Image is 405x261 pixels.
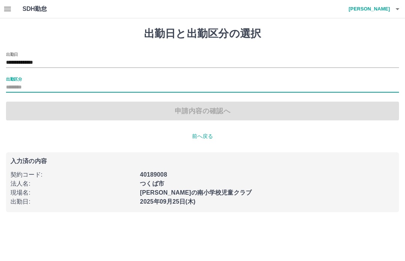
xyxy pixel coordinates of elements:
[10,188,135,197] p: 現場名 :
[6,51,18,57] label: 出勤日
[6,27,399,40] h1: 出勤日と出勤区分の選択
[6,132,399,140] p: 前へ戻る
[140,198,195,205] b: 2025年09月25日(木)
[140,180,164,187] b: つくば市
[140,171,167,178] b: 40189008
[10,158,394,164] p: 入力済の内容
[10,179,135,188] p: 法人名 :
[140,189,252,196] b: [PERSON_NAME]の南小学校児童クラブ
[10,197,135,206] p: 出勤日 :
[6,76,22,82] label: 出勤区分
[10,170,135,179] p: 契約コード :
